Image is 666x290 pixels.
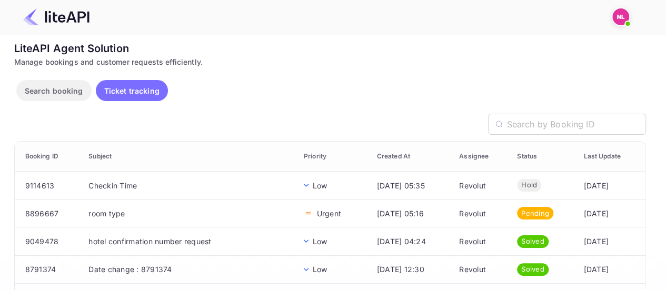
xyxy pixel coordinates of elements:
[317,208,341,219] p: Urgent
[23,8,90,25] img: LiteAPI Logo
[14,41,646,56] div: LiteAPI Agent Solution
[506,114,645,135] input: Search by Booking ID
[575,142,645,172] th: Last Update
[313,180,327,191] p: Low
[451,199,509,227] td: Revolut
[369,142,451,172] th: Created At
[451,227,509,255] td: Revolut
[369,172,451,199] td: [DATE] 05:35
[25,85,83,96] p: Search booking
[313,264,327,275] p: Low
[104,85,160,96] p: Ticket tracking
[369,255,451,283] td: [DATE] 12:30
[575,172,645,199] td: [DATE]
[15,142,81,172] th: Booking ID
[575,255,645,283] td: [DATE]
[575,227,645,255] td: [DATE]
[509,142,575,172] th: Status
[369,199,451,227] td: [DATE] 05:16
[451,255,509,283] td: Revolut
[15,227,81,255] td: 9049478
[295,142,369,172] th: Priority
[80,172,295,199] td: Checkin Time
[451,172,509,199] td: Revolut
[451,142,509,172] th: Assignee
[15,255,81,283] td: 8791374
[14,56,646,67] div: Manage bookings and customer requests efficiently.
[80,142,295,172] th: Subject
[575,199,645,227] td: [DATE]
[517,236,549,247] span: Solved
[517,264,549,275] span: Solved
[313,236,327,247] p: Low
[612,8,629,25] img: Nouhaila Lachgar
[80,227,295,255] td: hotel confirmation number request
[80,199,295,227] td: room type
[15,172,81,199] td: 9114613
[517,180,541,191] span: Hold
[15,199,81,227] td: 8896667
[369,227,451,255] td: [DATE] 04:24
[80,255,295,283] td: Date change : 8791374
[517,208,553,219] span: Pending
